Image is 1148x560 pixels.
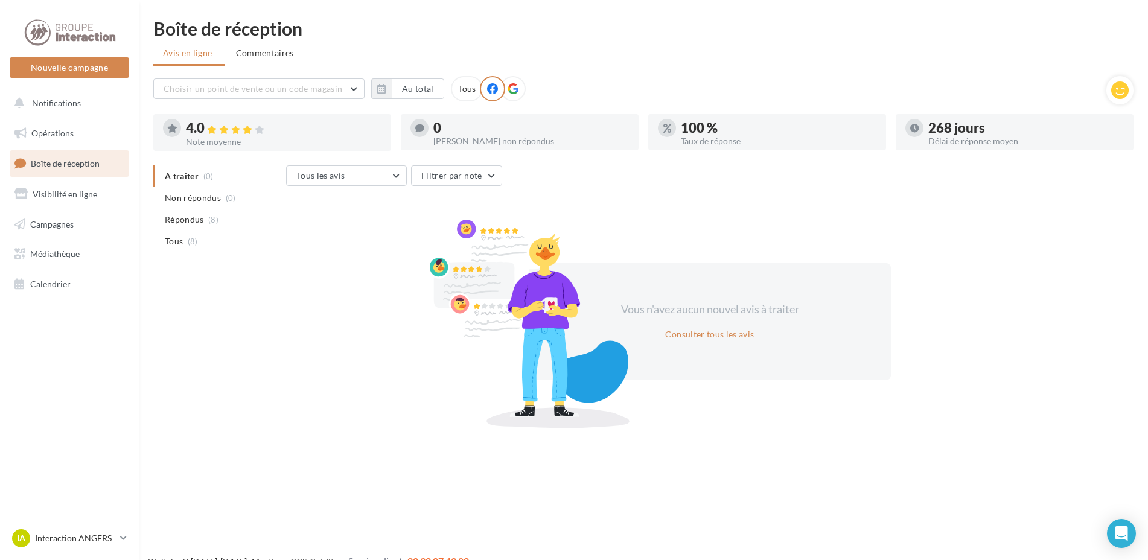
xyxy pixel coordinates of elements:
[30,218,74,229] span: Campagnes
[7,212,132,237] a: Campagnes
[1107,519,1136,548] div: Open Intercom Messenger
[296,170,345,180] span: Tous les avis
[165,214,204,226] span: Répondus
[7,272,132,297] a: Calendrier
[411,165,502,186] button: Filtrer par note
[371,78,444,99] button: Au total
[451,76,483,101] div: Tous
[10,527,129,550] a: IA Interaction ANGERS
[236,47,294,59] span: Commentaires
[188,237,198,246] span: (8)
[164,83,342,94] span: Choisir un point de vente ou un code magasin
[226,193,236,203] span: (0)
[30,279,71,289] span: Calendrier
[681,137,876,145] div: Taux de réponse
[7,241,132,267] a: Médiathèque
[208,215,218,224] span: (8)
[31,128,74,138] span: Opérations
[10,57,129,78] button: Nouvelle campagne
[165,192,221,204] span: Non répondus
[153,78,365,99] button: Choisir un point de vente ou un code magasin
[33,189,97,199] span: Visibilité en ligne
[660,327,759,342] button: Consulter tous les avis
[35,532,115,544] p: Interaction ANGERS
[928,137,1124,145] div: Délai de réponse moyen
[7,182,132,207] a: Visibilité en ligne
[30,249,80,259] span: Médiathèque
[153,19,1134,37] div: Boîte de réception
[186,138,381,146] div: Note moyenne
[17,532,25,544] span: IA
[186,121,381,135] div: 4.0
[606,302,814,317] div: Vous n'avez aucun nouvel avis à traiter
[165,235,183,247] span: Tous
[7,121,132,146] a: Opérations
[433,121,629,135] div: 0
[928,121,1124,135] div: 268 jours
[392,78,444,99] button: Au total
[286,165,407,186] button: Tous les avis
[681,121,876,135] div: 100 %
[7,91,127,116] button: Notifications
[31,158,100,168] span: Boîte de réception
[32,98,81,108] span: Notifications
[433,137,629,145] div: [PERSON_NAME] non répondus
[7,150,132,176] a: Boîte de réception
